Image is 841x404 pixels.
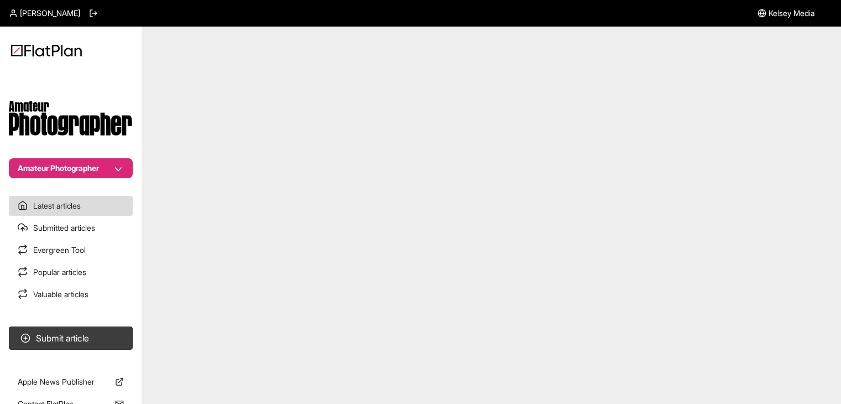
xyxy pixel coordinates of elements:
span: Kelsey Media [769,8,814,19]
img: Logo [11,44,82,56]
a: Valuable articles [9,284,133,304]
a: Evergreen Tool [9,240,133,260]
button: Amateur Photographer [9,158,133,178]
a: Submitted articles [9,218,133,238]
span: [PERSON_NAME] [20,8,80,19]
a: [PERSON_NAME] [9,8,80,19]
a: Apple News Publisher [9,372,133,392]
img: Publication Logo [9,101,133,136]
a: Latest articles [9,196,133,216]
button: Submit article [9,327,133,350]
a: Popular articles [9,262,133,282]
